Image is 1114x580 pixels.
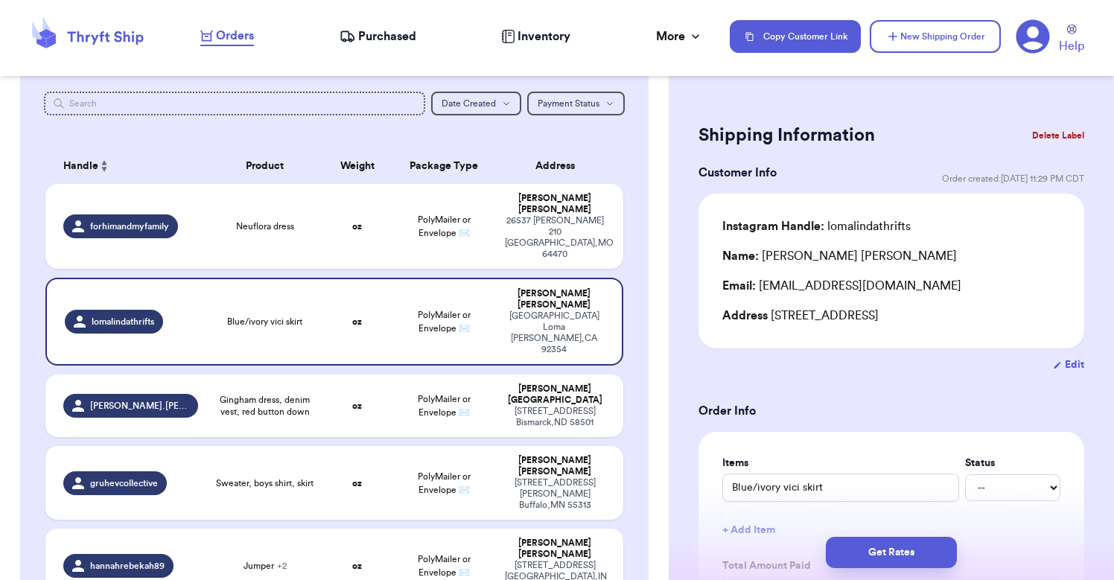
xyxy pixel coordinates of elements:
[656,28,703,45] div: More
[418,555,471,577] span: PolyMailer or Envelope ✉️
[90,220,169,232] span: forhimandmyfamily
[92,316,154,328] span: lomalindathrifts
[722,250,759,262] span: Name:
[352,479,362,488] strong: oz
[505,215,605,260] div: 26537 [PERSON_NAME] 210 [GEOGRAPHIC_DATA] , MO 64470
[90,560,165,572] span: hannahrebekah89
[505,288,604,310] div: [PERSON_NAME] [PERSON_NAME]
[722,220,824,232] span: Instagram Handle:
[730,20,861,53] button: Copy Customer Link
[1059,37,1084,55] span: Help
[1053,357,1084,372] button: Edit
[431,92,521,115] button: Date Created
[340,28,416,45] a: Purchased
[722,277,1060,295] div: [EMAIL_ADDRESS][DOMAIN_NAME]
[244,560,287,572] span: Jumper
[538,99,599,108] span: Payment Status
[518,28,570,45] span: Inventory
[942,173,1084,185] span: Order created: [DATE] 11:29 PM CDT
[277,561,287,570] span: + 2
[698,124,875,147] h2: Shipping Information
[216,394,313,418] span: Gingham dress, denim vest, red button down
[236,220,294,232] span: Neuflora dress
[227,316,302,328] span: Blue/ivory vici skirt
[216,27,254,45] span: Orders
[44,92,425,115] input: Search
[352,561,362,570] strong: oz
[418,472,471,494] span: PolyMailer or Envelope ✉️
[505,406,605,428] div: [STREET_ADDRESS] Bismarck , ND 58501
[496,148,623,184] th: Address
[358,28,416,45] span: Purchased
[98,157,110,175] button: Sort ascending
[418,310,471,333] span: PolyMailer or Envelope ✉️
[505,383,605,406] div: [PERSON_NAME] [GEOGRAPHIC_DATA]
[90,400,189,412] span: [PERSON_NAME].[PERSON_NAME]
[418,395,471,417] span: PolyMailer or Envelope ✉️
[352,317,362,326] strong: oz
[1026,119,1090,152] button: Delete Label
[501,28,570,45] a: Inventory
[505,477,605,511] div: [STREET_ADDRESS][PERSON_NAME] Buffalo , MN 55313
[392,148,496,184] th: Package Type
[63,159,98,174] span: Handle
[216,477,313,489] span: Sweater, boys shirt, skirt
[418,215,471,238] span: PolyMailer or Envelope ✉️
[870,20,1001,53] button: New Shipping Order
[965,456,1060,471] label: Status
[527,92,625,115] button: Payment Status
[505,455,605,477] div: [PERSON_NAME] [PERSON_NAME]
[716,514,1066,546] button: + Add Item
[722,310,768,322] span: Address
[505,310,604,355] div: [GEOGRAPHIC_DATA] Loma [PERSON_NAME] , CA 92354
[722,456,959,471] label: Items
[505,538,605,560] div: [PERSON_NAME] [PERSON_NAME]
[722,247,957,265] div: [PERSON_NAME] [PERSON_NAME]
[90,477,158,489] span: gruhevcollective
[352,401,362,410] strong: oz
[1059,25,1084,55] a: Help
[722,280,756,292] span: Email:
[200,27,254,46] a: Orders
[352,222,362,231] strong: oz
[826,537,957,568] button: Get Rates
[722,307,1060,325] div: [STREET_ADDRESS]
[442,99,496,108] span: Date Created
[698,402,1084,420] h3: Order Info
[322,148,392,184] th: Weight
[207,148,322,184] th: Product
[698,164,777,182] h3: Customer Info
[722,217,911,235] div: lomalindathrifts
[505,193,605,215] div: [PERSON_NAME] [PERSON_NAME]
